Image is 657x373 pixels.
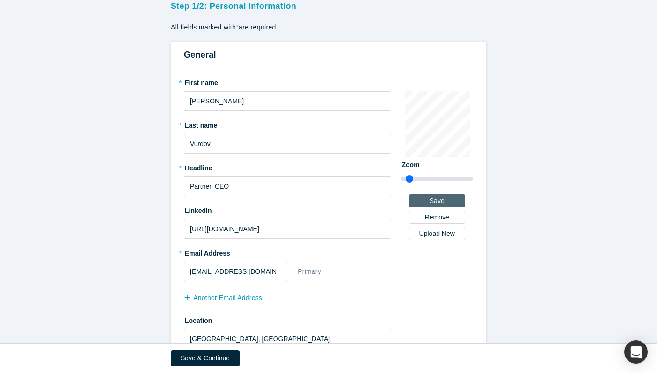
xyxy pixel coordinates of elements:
label: Location [184,313,391,326]
button: another Email Address [184,290,272,306]
input: Partner, CEO [184,176,391,196]
button: Save [409,194,465,207]
h3: General [184,49,473,61]
input: Enter a location [184,329,391,349]
label: First name [184,75,391,88]
button: Save & Continue [171,350,240,366]
label: Zoom [401,157,474,170]
label: Email Address [184,245,230,258]
label: Headline [184,160,391,173]
div: Upload New [416,230,459,237]
p: All fields marked with are required. [171,22,486,32]
label: Last name [184,117,391,131]
button: Remove [409,211,465,224]
div: Primary [297,263,321,280]
label: LinkedIn [184,203,212,216]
